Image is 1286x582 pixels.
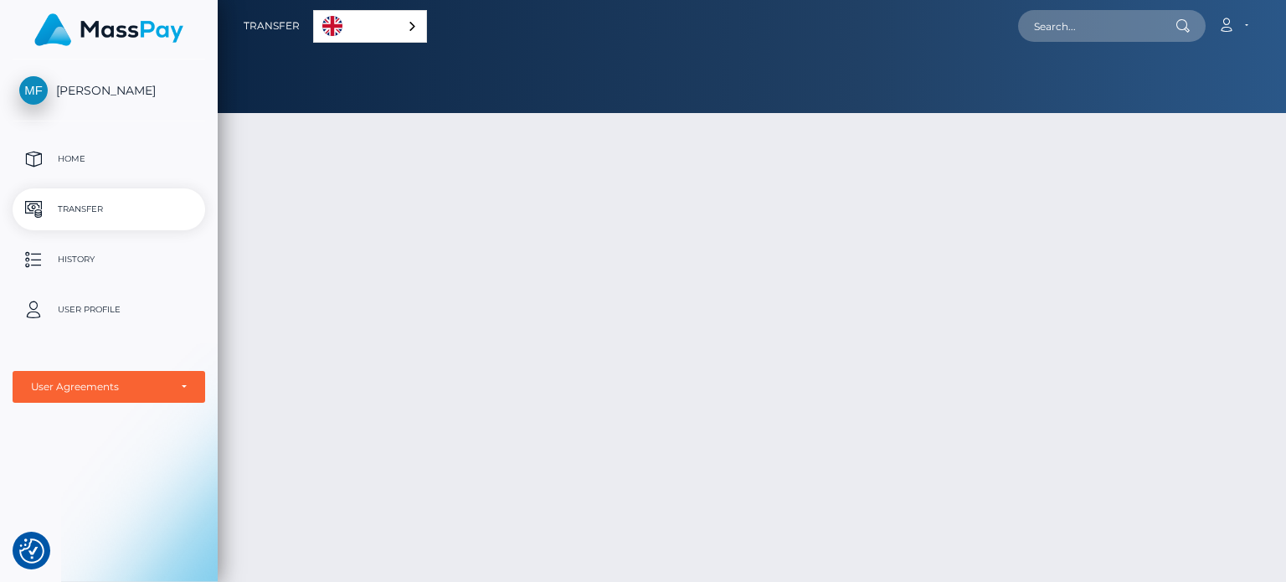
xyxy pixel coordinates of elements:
[31,380,168,394] div: User Agreements
[19,538,44,564] img: Revisit consent button
[314,11,426,42] a: English
[13,371,205,403] button: User Agreements
[19,247,198,272] p: History
[13,83,205,98] span: [PERSON_NAME]
[13,138,205,180] a: Home
[19,147,198,172] p: Home
[313,10,427,43] div: Language
[19,197,198,222] p: Transfer
[13,239,205,281] a: History
[13,188,205,230] a: Transfer
[313,10,427,43] aside: Language selected: English
[19,538,44,564] button: Consent Preferences
[13,289,205,331] a: User Profile
[34,13,183,46] img: MassPay
[19,297,198,322] p: User Profile
[244,8,300,44] a: Transfer
[1018,10,1175,42] input: Search...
